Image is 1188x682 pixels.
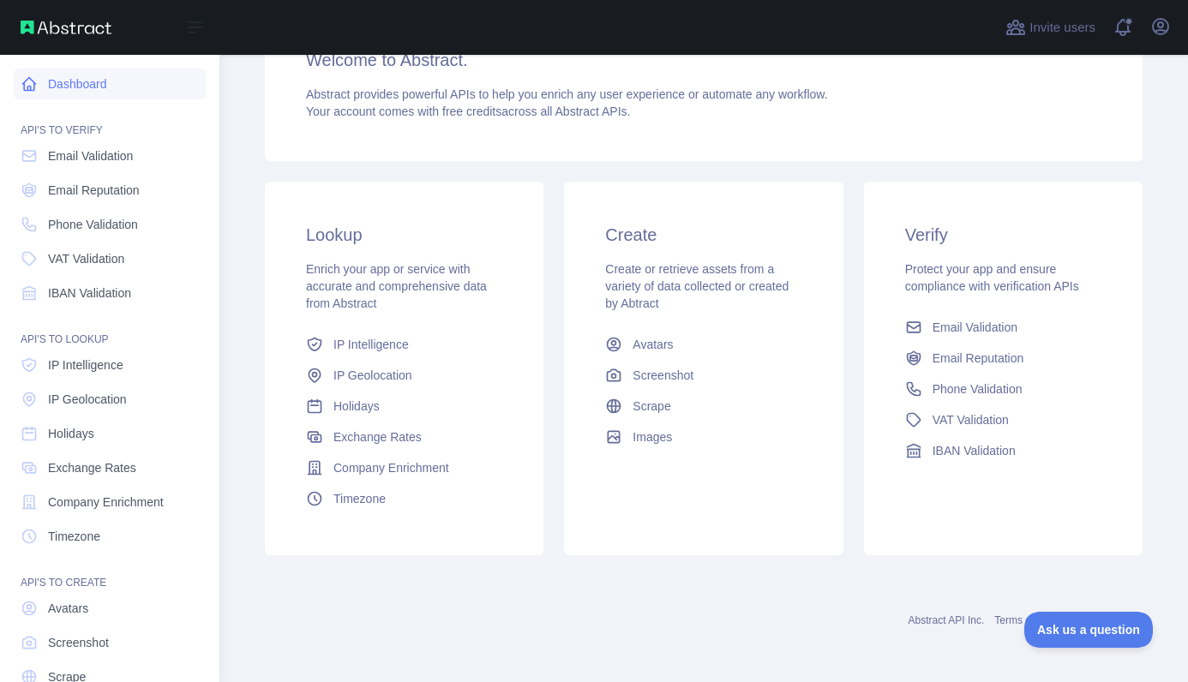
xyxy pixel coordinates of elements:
[14,555,206,589] div: API'S TO CREATE
[633,428,672,446] span: Images
[14,452,206,483] a: Exchange Rates
[633,336,673,353] span: Avatars
[306,262,487,310] span: Enrich your app or service with accurate and comprehensive data from Abstract
[933,319,1017,336] span: Email Validation
[306,223,502,247] h3: Lookup
[48,216,138,233] span: Phone Validation
[299,329,509,360] a: IP Intelligence
[48,494,164,511] span: Company Enrichment
[48,250,124,267] span: VAT Validation
[598,329,808,360] a: Avatars
[48,182,140,199] span: Email Reputation
[898,312,1108,343] a: Email Validation
[306,87,828,101] span: Abstract provides powerful APIs to help you enrich any user experience or automate any workflow.
[48,356,123,374] span: IP Intelligence
[905,223,1101,247] h3: Verify
[333,336,409,353] span: IP Intelligence
[299,422,509,452] a: Exchange Rates
[14,350,206,380] a: IP Intelligence
[14,627,206,658] a: Screenshot
[48,528,100,545] span: Timezone
[1024,612,1154,648] iframe: Toggle Customer Support
[299,360,509,391] a: IP Geolocation
[909,614,985,626] a: Abstract API Inc.
[598,422,808,452] a: Images
[333,367,412,384] span: IP Geolocation
[14,103,206,137] div: API'S TO VERIFY
[605,262,789,310] span: Create or retrieve assets from a variety of data collected or created by Abtract
[442,105,501,118] span: free credits
[14,593,206,624] a: Avatars
[598,391,808,422] a: Scrape
[14,69,206,99] a: Dashboard
[21,21,111,34] img: Abstract API
[994,614,1069,626] a: Terms of service
[48,425,94,442] span: Holidays
[14,312,206,346] div: API'S TO LOOKUP
[14,384,206,415] a: IP Geolocation
[633,367,693,384] span: Screenshot
[48,284,131,302] span: IBAN Validation
[898,343,1108,374] a: Email Reputation
[14,418,206,449] a: Holidays
[14,487,206,517] a: Company Enrichment
[1029,18,1095,38] span: Invite users
[898,404,1108,435] a: VAT Validation
[14,278,206,308] a: IBAN Validation
[48,391,127,408] span: IP Geolocation
[598,360,808,391] a: Screenshot
[1002,14,1099,41] button: Invite users
[48,459,136,476] span: Exchange Rates
[48,600,88,617] span: Avatars
[14,243,206,274] a: VAT Validation
[333,428,422,446] span: Exchange Rates
[14,175,206,206] a: Email Reputation
[299,483,509,514] a: Timezone
[898,374,1108,404] a: Phone Validation
[333,398,380,415] span: Holidays
[933,442,1016,459] span: IBAN Validation
[898,435,1108,466] a: IBAN Validation
[306,48,1101,72] h3: Welcome to Abstract.
[14,521,206,552] a: Timezone
[306,105,630,118] span: Your account comes with across all Abstract APIs.
[48,147,133,165] span: Email Validation
[633,398,670,415] span: Scrape
[933,350,1024,367] span: Email Reputation
[48,634,109,651] span: Screenshot
[333,459,449,476] span: Company Enrichment
[933,411,1009,428] span: VAT Validation
[933,380,1023,398] span: Phone Validation
[299,452,509,483] a: Company Enrichment
[14,141,206,171] a: Email Validation
[14,209,206,240] a: Phone Validation
[905,262,1079,293] span: Protect your app and ensure compliance with verification APIs
[299,391,509,422] a: Holidays
[333,490,386,507] span: Timezone
[605,223,801,247] h3: Create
